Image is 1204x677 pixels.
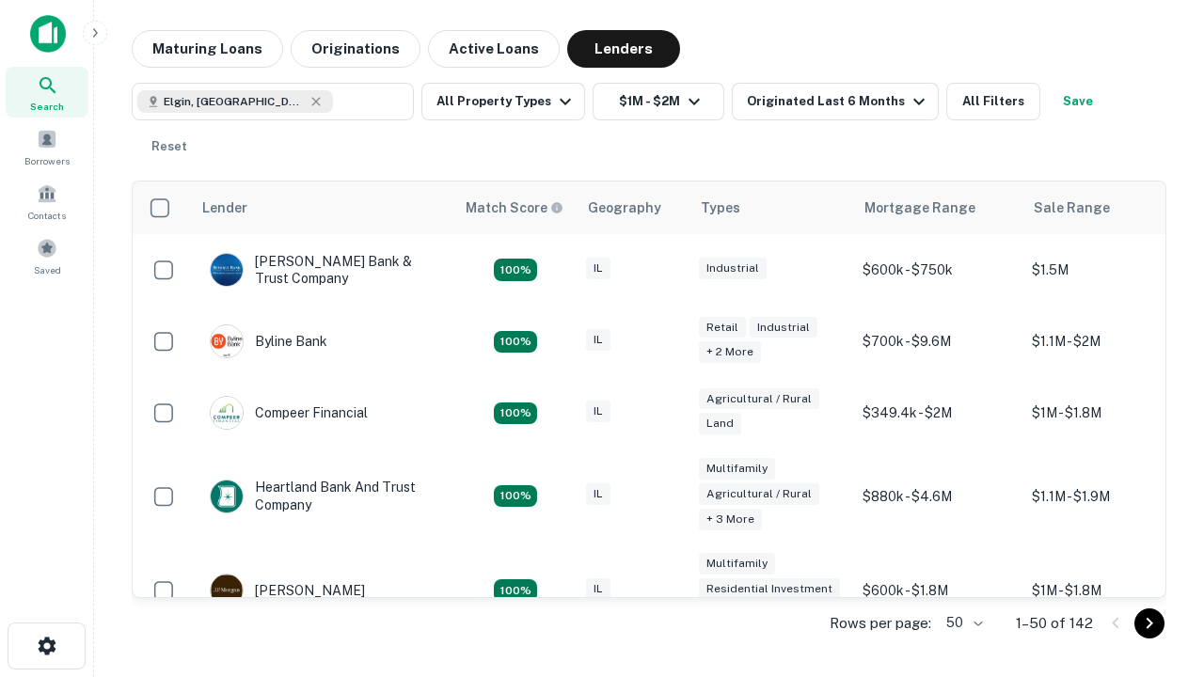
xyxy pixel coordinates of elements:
[586,401,610,422] div: IL
[853,377,1022,449] td: $349.4k - $2M
[210,253,436,287] div: [PERSON_NAME] Bank & Trust Company
[24,153,70,168] span: Borrowers
[699,388,819,410] div: Agricultural / Rural
[699,458,775,480] div: Multifamily
[494,259,537,281] div: Matching Properties: 28, hasApolloMatch: undefined
[1048,83,1108,120] button: Save your search to get updates of matches that match your search criteria.
[466,197,563,218] div: Capitalize uses an advanced AI algorithm to match your search with the best lender. The match sco...
[946,83,1040,120] button: All Filters
[494,579,537,602] div: Matching Properties: 25, hasApolloMatch: undefined
[210,324,327,358] div: Byline Bank
[139,128,199,165] button: Reset
[210,396,368,430] div: Compeer Financial
[853,449,1022,543] td: $880k - $4.6M
[6,230,88,281] a: Saved
[6,121,88,172] a: Borrowers
[939,609,986,637] div: 50
[577,181,689,234] th: Geography
[6,176,88,227] a: Contacts
[747,90,930,113] div: Originated Last 6 Months
[830,612,931,635] p: Rows per page:
[1022,181,1192,234] th: Sale Range
[494,331,537,354] div: Matching Properties: 16, hasApolloMatch: undefined
[853,306,1022,377] td: $700k - $9.6M
[466,197,560,218] h6: Match Score
[586,258,610,279] div: IL
[586,483,610,505] div: IL
[701,197,740,219] div: Types
[202,197,247,219] div: Lender
[211,575,243,606] img: picture
[750,317,817,338] div: Industrial
[210,574,365,607] div: [PERSON_NAME]
[1134,608,1164,638] button: Go to next page
[699,317,746,338] div: Retail
[1022,543,1192,638] td: $1M - $1.8M
[588,197,661,219] div: Geography
[28,208,66,223] span: Contacts
[1110,527,1204,617] iframe: Chat Widget
[210,479,436,512] div: Heartland Bank And Trust Company
[689,181,853,234] th: Types
[699,553,775,575] div: Multifamily
[699,258,767,279] div: Industrial
[494,402,537,425] div: Matching Properties: 19, hasApolloMatch: undefined
[30,15,66,53] img: capitalize-icon.png
[454,181,577,234] th: Capitalize uses an advanced AI algorithm to match your search with the best lender. The match sco...
[211,325,243,357] img: picture
[864,197,975,219] div: Mortgage Range
[586,578,610,600] div: IL
[428,30,560,68] button: Active Loans
[30,99,64,114] span: Search
[853,181,1022,234] th: Mortgage Range
[1022,449,1192,543] td: $1.1M - $1.9M
[1022,377,1192,449] td: $1M - $1.8M
[1034,197,1110,219] div: Sale Range
[699,483,819,505] div: Agricultural / Rural
[1022,306,1192,377] td: $1.1M - $2M
[1016,612,1093,635] p: 1–50 of 142
[164,93,305,110] span: Elgin, [GEOGRAPHIC_DATA], [GEOGRAPHIC_DATA]
[1022,234,1192,306] td: $1.5M
[699,413,741,434] div: Land
[593,83,724,120] button: $1M - $2M
[191,181,454,234] th: Lender
[494,485,537,508] div: Matching Properties: 18, hasApolloMatch: undefined
[211,397,243,429] img: picture
[699,509,762,530] div: + 3 more
[567,30,680,68] button: Lenders
[732,83,939,120] button: Originated Last 6 Months
[699,578,840,600] div: Residential Investment
[853,543,1022,638] td: $600k - $1.8M
[6,67,88,118] a: Search
[586,329,610,351] div: IL
[34,262,61,277] span: Saved
[699,341,761,363] div: + 2 more
[421,83,585,120] button: All Property Types
[132,30,283,68] button: Maturing Loans
[211,254,243,286] img: picture
[211,480,243,512] img: picture
[291,30,420,68] button: Originations
[853,234,1022,306] td: $600k - $750k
